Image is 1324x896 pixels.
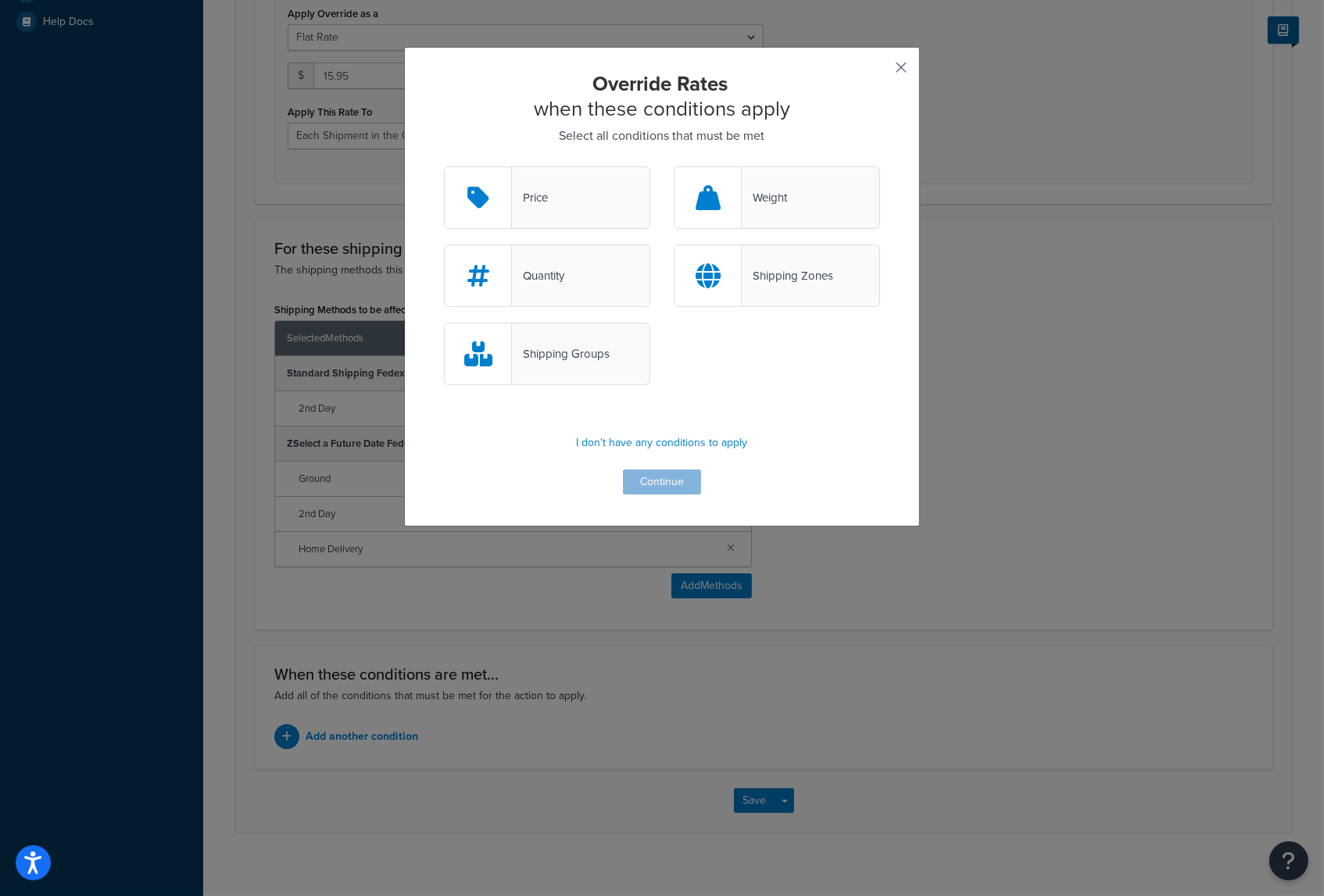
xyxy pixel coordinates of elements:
p: I don't have any conditions to apply [444,432,880,454]
p: Select all conditions that must be met [444,125,880,147]
div: Price [512,187,548,209]
div: Weight [742,187,787,209]
div: Shipping Zones [742,265,833,287]
h2: when these conditions apply [444,71,880,121]
div: Shipping Groups [512,343,610,365]
strong: Override Rates [592,69,728,98]
div: Quantity [512,265,564,287]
